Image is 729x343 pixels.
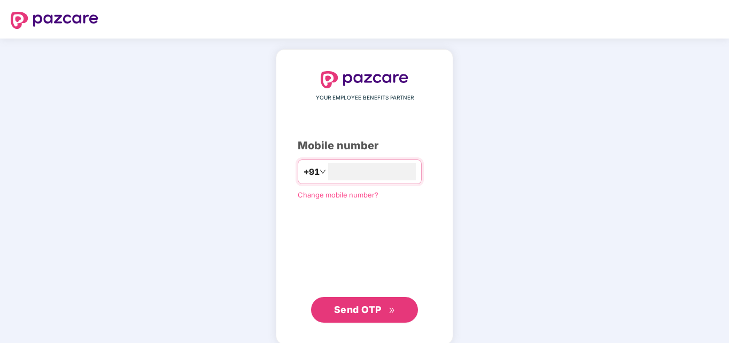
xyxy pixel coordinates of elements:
[311,297,418,323] button: Send OTPdouble-right
[11,12,98,29] img: logo
[298,138,431,154] div: Mobile number
[334,304,382,315] span: Send OTP
[320,169,326,175] span: down
[304,165,320,179] span: +91
[316,94,414,102] span: YOUR EMPLOYEE BENEFITS PARTNER
[321,71,408,88] img: logo
[389,307,395,314] span: double-right
[298,190,378,199] a: Change mobile number?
